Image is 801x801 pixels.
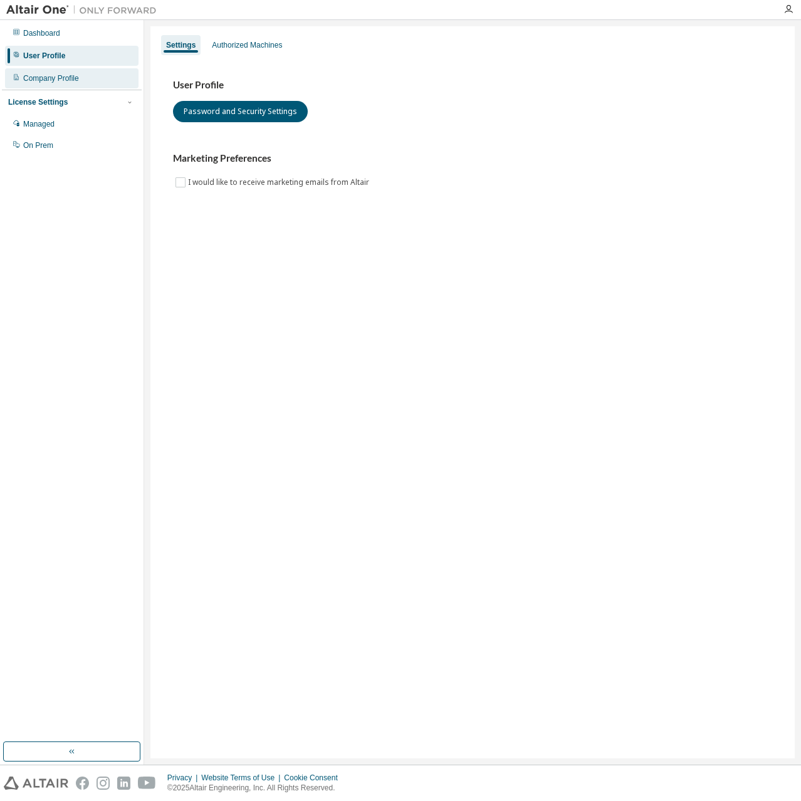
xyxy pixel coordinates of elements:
[97,777,110,790] img: instagram.svg
[23,73,79,83] div: Company Profile
[23,140,53,150] div: On Prem
[173,101,308,122] button: Password and Security Settings
[117,777,130,790] img: linkedin.svg
[4,777,68,790] img: altair_logo.svg
[23,28,60,38] div: Dashboard
[166,40,196,50] div: Settings
[6,4,163,16] img: Altair One
[138,777,156,790] img: youtube.svg
[173,79,772,92] h3: User Profile
[23,51,65,61] div: User Profile
[173,152,772,165] h3: Marketing Preferences
[212,40,282,50] div: Authorized Machines
[167,783,345,793] p: © 2025 Altair Engineering, Inc. All Rights Reserved.
[284,773,345,783] div: Cookie Consent
[188,175,372,190] label: I would like to receive marketing emails from Altair
[76,777,89,790] img: facebook.svg
[23,119,55,129] div: Managed
[8,97,68,107] div: License Settings
[201,773,284,783] div: Website Terms of Use
[167,773,201,783] div: Privacy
